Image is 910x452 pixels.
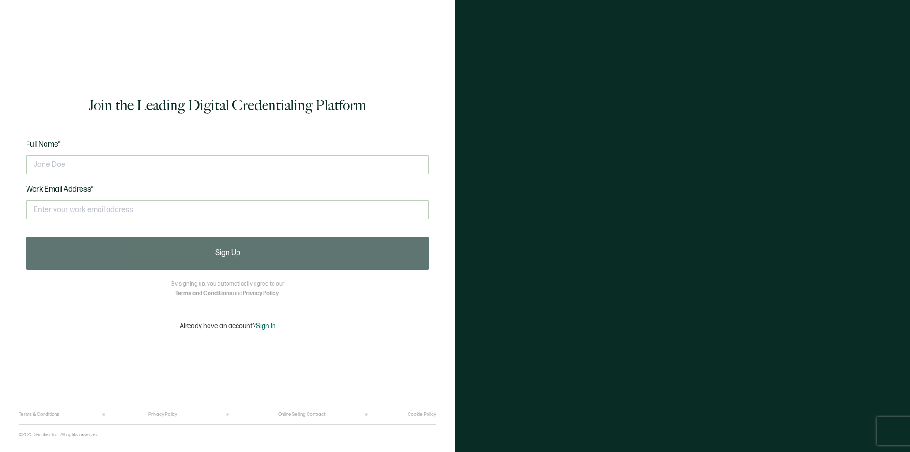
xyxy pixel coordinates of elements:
span: Sign Up [215,249,240,257]
span: Sign In [256,322,276,330]
a: Terms and Conditions [175,290,233,297]
p: By signing up, you automatically agree to our and . [171,279,284,298]
input: Jane Doe [26,155,429,174]
button: Sign Up [26,237,429,270]
a: Terms & Conditions [19,412,59,417]
a: Cookie Policy [408,412,436,417]
input: Enter your work email address [26,200,429,219]
span: Work Email Address* [26,185,94,194]
a: Privacy Policy [243,290,279,297]
p: ©2025 Sertifier Inc.. All rights reserved. [19,432,100,438]
a: Online Selling Contract [278,412,325,417]
h1: Join the Leading Digital Credentialing Platform [89,96,366,115]
a: Privacy Policy [148,412,177,417]
p: Already have an account? [180,322,276,330]
span: Full Name* [26,140,61,149]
